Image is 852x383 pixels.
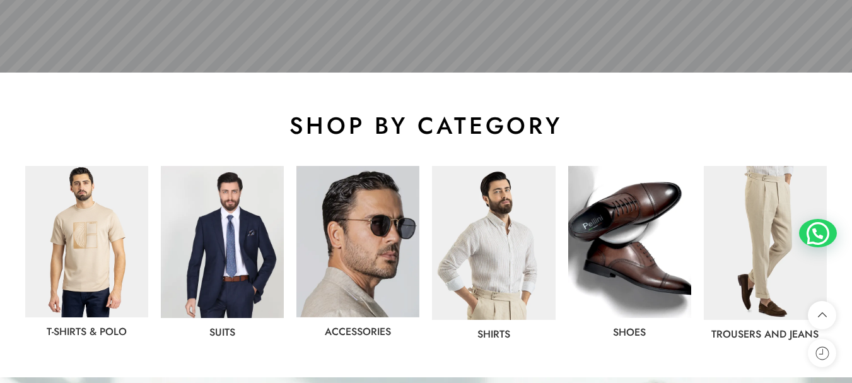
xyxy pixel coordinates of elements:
a: Trousers and jeans [711,327,819,341]
a: Suits [209,325,235,339]
a: shoes [613,325,646,339]
h2: shop by category [25,110,827,141]
a: Accessories [325,324,391,339]
a: T-Shirts & Polo [47,324,127,339]
a: Shirts [477,327,510,341]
